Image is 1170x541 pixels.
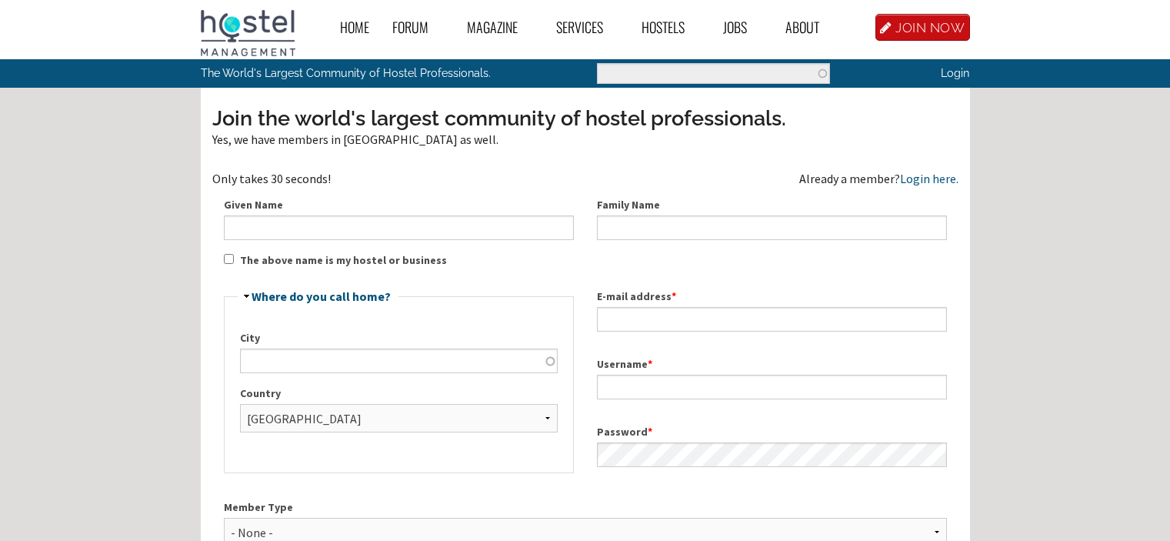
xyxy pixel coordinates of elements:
a: About [774,10,846,45]
span: This field is required. [672,289,676,303]
a: Login [941,66,969,79]
a: Services [545,10,630,45]
input: Spaces are allowed; punctuation is not allowed except for periods, hyphens, apostrophes, and unde... [597,375,947,399]
a: Login here. [900,171,958,186]
a: Magazine [455,10,545,45]
label: Country [240,386,558,402]
a: JOIN NOW [875,14,970,41]
img: Hostel Management Home [201,10,295,56]
a: Where do you call home? [252,289,391,304]
label: Family Name [597,197,947,213]
h3: Join the world's largest community of hostel professionals. [212,104,958,133]
input: A valid e-mail address. All e-mails from the system will be sent to this address. The e-mail addr... [597,307,947,332]
label: Username [597,356,947,372]
a: Hostels [630,10,712,45]
div: Yes, we have members in [GEOGRAPHIC_DATA] as well. [212,133,958,145]
p: The World's Largest Community of Hostel Professionals. [201,59,522,87]
a: Home [328,10,381,45]
span: This field is required. [648,425,652,439]
label: Member Type [224,499,947,516]
label: City [240,330,558,346]
label: E-mail address [597,289,947,305]
div: Only takes 30 seconds! [212,172,585,185]
label: Given Name [224,197,574,213]
a: Forum [381,10,455,45]
input: Enter the terms you wish to search for. [597,63,830,84]
a: Jobs [712,10,774,45]
span: This field is required. [648,357,652,371]
label: Password [597,424,947,440]
div: Already a member? [799,172,958,185]
label: The above name is my hostel or business [240,252,447,269]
